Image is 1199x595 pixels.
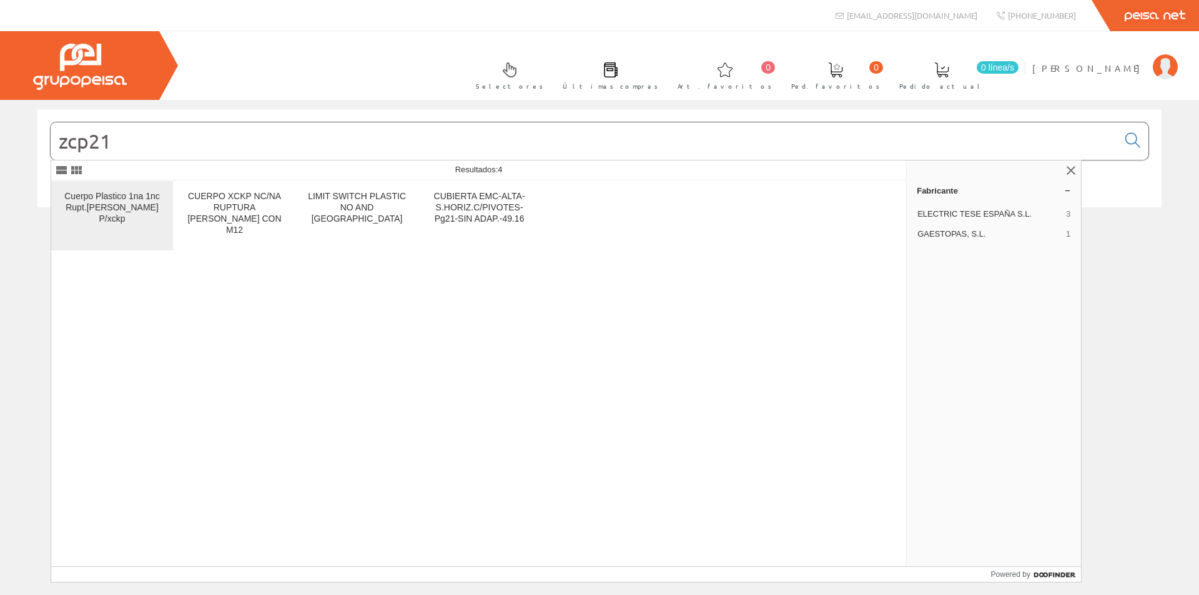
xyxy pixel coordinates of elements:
span: Últimas compras [563,80,658,92]
div: CUERPO XCKP NC/NA RUPTURA [PERSON_NAME] CON M12 [184,191,285,236]
span: 0 [869,61,883,74]
span: ELECTRIC TESE ESPAÑA S.L. [917,209,1061,220]
span: Pedido actual [899,80,984,92]
a: [PERSON_NAME] [1032,52,1178,64]
span: [PERSON_NAME] [1032,62,1147,74]
a: Selectores [463,52,550,97]
a: Últimas compras [550,52,664,97]
span: Powered by [991,569,1030,580]
span: [EMAIL_ADDRESS][DOMAIN_NAME] [847,10,977,21]
div: Cuerpo Plastico 1na 1nc Rupt.[PERSON_NAME] P/xckp [61,191,163,225]
span: Ped. favoritos [791,80,880,92]
span: 1 [1066,229,1070,240]
a: Cuerpo Plastico 1na 1nc Rupt.[PERSON_NAME] P/xckp [51,181,173,250]
span: GAESTOPAS, S.L. [917,229,1061,240]
input: Buscar... [51,122,1118,160]
span: Resultados: [455,165,503,174]
div: CUBIERTA EMC-ALTA-S.HORIZ.C/PIVOTES-Pg21-SIN ADAP.-49.16 [428,191,530,225]
span: 3 [1066,209,1070,220]
a: Fabricante [907,180,1081,200]
span: Selectores [476,80,543,92]
a: CUERPO XCKP NC/NA RUPTURA [PERSON_NAME] CON M12 [174,181,295,250]
span: 4 [498,165,502,174]
span: 0 [761,61,775,74]
span: Art. favoritos [678,80,772,92]
a: Powered by [991,567,1082,582]
div: LIMIT SWITCH PLASTIC NO AND [GEOGRAPHIC_DATA] [306,191,408,225]
span: 0 línea/s [977,61,1019,74]
a: CUBIERTA EMC-ALTA-S.HORIZ.C/PIVOTES-Pg21-SIN ADAP.-49.16 [418,181,540,250]
span: [PHONE_NUMBER] [1008,10,1076,21]
img: Grupo Peisa [33,44,127,90]
a: LIMIT SWITCH PLASTIC NO AND [GEOGRAPHIC_DATA] [296,181,418,250]
div: © Grupo Peisa [37,223,1162,234]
